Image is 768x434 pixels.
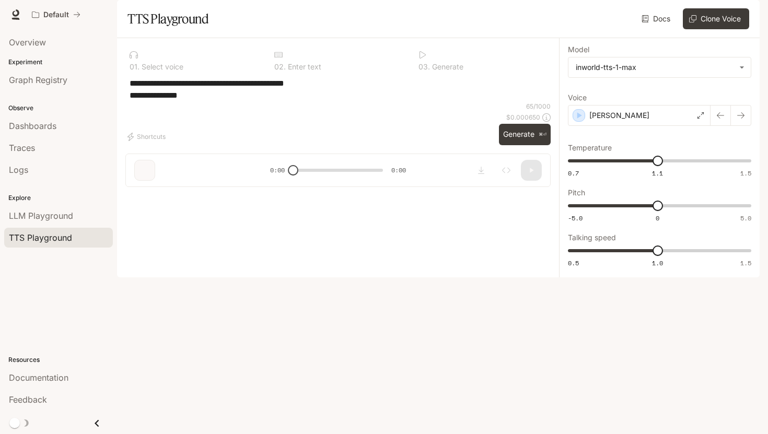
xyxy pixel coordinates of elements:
p: 0 2 . [274,63,286,71]
span: 1.5 [740,169,751,178]
span: -5.0 [568,214,583,222]
h1: TTS Playground [127,8,208,29]
p: Generate [430,63,463,71]
p: 0 3 . [418,63,430,71]
span: 1.1 [652,169,663,178]
p: Default [43,10,69,19]
p: Temperature [568,144,612,151]
button: All workspaces [27,4,85,25]
a: Docs [639,8,674,29]
p: $ 0.000650 [506,113,540,122]
button: Clone Voice [683,8,749,29]
p: ⌘⏎ [539,132,546,138]
p: Model [568,46,589,53]
p: Talking speed [568,234,616,241]
span: 1.5 [740,259,751,267]
p: Pitch [568,189,585,196]
div: inworld-tts-1-max [568,57,751,77]
p: Select voice [139,63,183,71]
p: Enter text [286,63,321,71]
div: inworld-tts-1-max [576,62,734,73]
span: 1.0 [652,259,663,267]
span: 5.0 [740,214,751,222]
button: Generate⌘⏎ [499,124,551,145]
span: 0.5 [568,259,579,267]
span: 0 [656,214,659,222]
p: [PERSON_NAME] [589,110,649,121]
p: 65 / 1000 [526,102,551,111]
button: Shortcuts [125,128,170,145]
span: 0.7 [568,169,579,178]
p: 0 1 . [130,63,139,71]
p: Voice [568,94,587,101]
